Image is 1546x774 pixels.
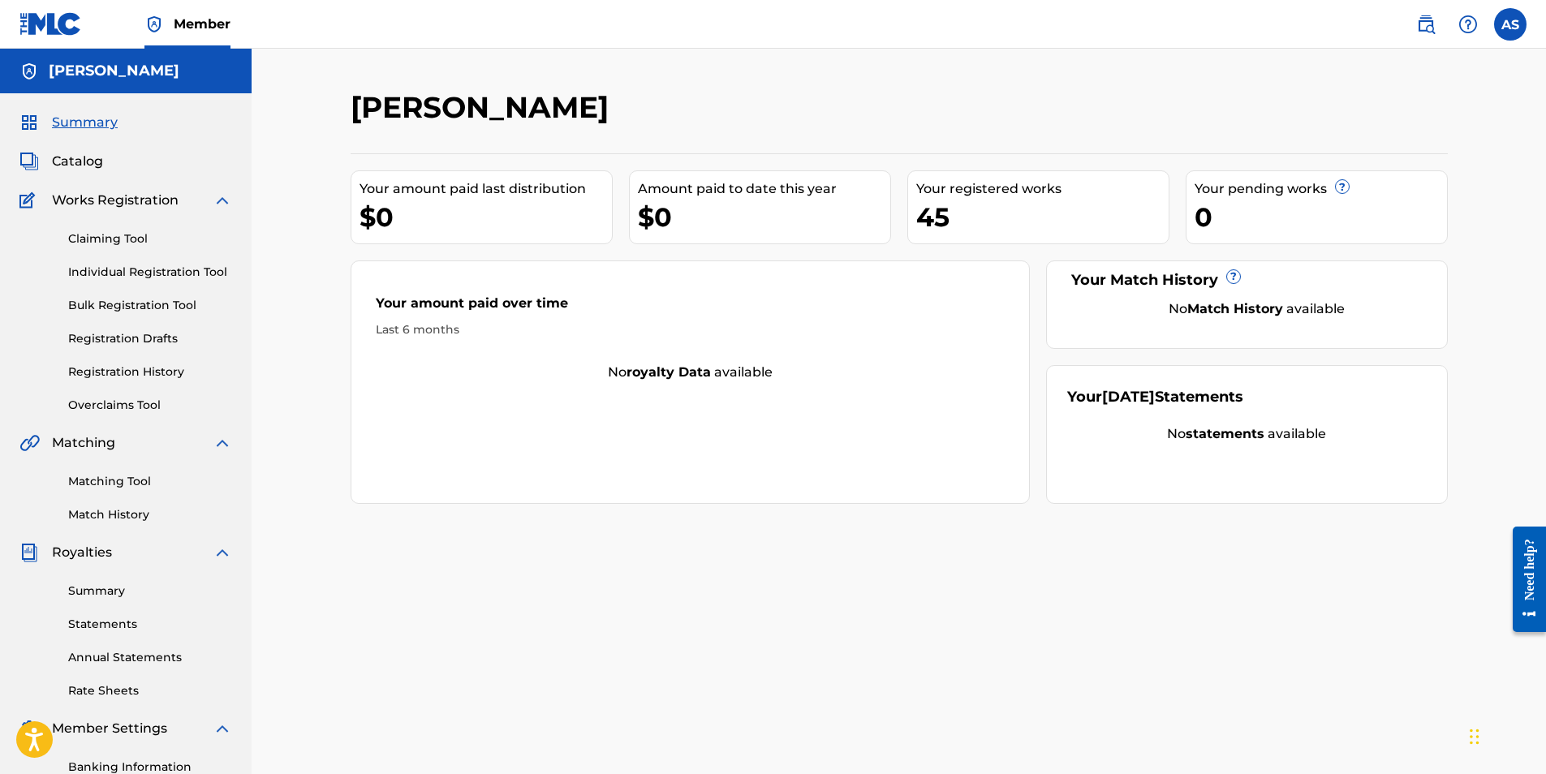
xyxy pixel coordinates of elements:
[68,506,232,523] a: Match History
[52,719,167,738] span: Member Settings
[1452,8,1484,41] div: Help
[52,152,103,171] span: Catalog
[19,191,41,210] img: Works Registration
[916,179,1169,199] div: Your registered works
[351,363,1030,382] div: No available
[19,719,39,738] img: Member Settings
[213,433,232,453] img: expand
[68,397,232,414] a: Overclaims Tool
[19,152,103,171] a: CatalogCatalog
[638,179,890,199] div: Amount paid to date this year
[638,199,890,235] div: $0
[1458,15,1478,34] img: help
[1336,180,1349,193] span: ?
[52,113,118,132] span: Summary
[52,191,179,210] span: Works Registration
[19,113,39,132] img: Summary
[144,15,164,34] img: Top Rightsholder
[213,543,232,562] img: expand
[1501,514,1546,645] iframe: Resource Center
[1186,426,1264,441] strong: statements
[1067,424,1427,444] div: No available
[1067,386,1243,408] div: Your Statements
[68,264,232,281] a: Individual Registration Tool
[68,583,232,600] a: Summary
[1410,8,1442,41] a: Public Search
[1227,270,1240,283] span: ?
[360,179,612,199] div: Your amount paid last distribution
[376,294,1006,321] div: Your amount paid over time
[1416,15,1436,34] img: search
[68,363,232,381] a: Registration History
[19,12,82,36] img: MLC Logo
[1494,8,1527,41] div: User Menu
[1187,301,1283,316] strong: Match History
[49,62,179,80] h5: Alyis Sledge
[376,321,1006,338] div: Last 6 months
[1195,179,1447,199] div: Your pending works
[351,89,617,126] h2: [PERSON_NAME]
[52,433,115,453] span: Matching
[19,62,39,81] img: Accounts
[52,543,112,562] span: Royalties
[627,364,711,380] strong: royalty data
[360,199,612,235] div: $0
[19,113,118,132] a: SummarySummary
[68,649,232,666] a: Annual Statements
[213,719,232,738] img: expand
[213,191,232,210] img: expand
[68,616,232,633] a: Statements
[1067,269,1427,291] div: Your Match History
[68,230,232,247] a: Claiming Tool
[19,152,39,171] img: Catalog
[19,433,40,453] img: Matching
[68,330,232,347] a: Registration Drafts
[68,473,232,490] a: Matching Tool
[68,682,232,699] a: Rate Sheets
[1465,696,1546,774] iframe: Chat Widget
[1087,299,1427,319] div: No available
[68,297,232,314] a: Bulk Registration Tool
[916,199,1169,235] div: 45
[1102,388,1155,406] span: [DATE]
[1195,199,1447,235] div: 0
[1470,712,1479,761] div: Drag
[19,543,39,562] img: Royalties
[174,15,230,33] span: Member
